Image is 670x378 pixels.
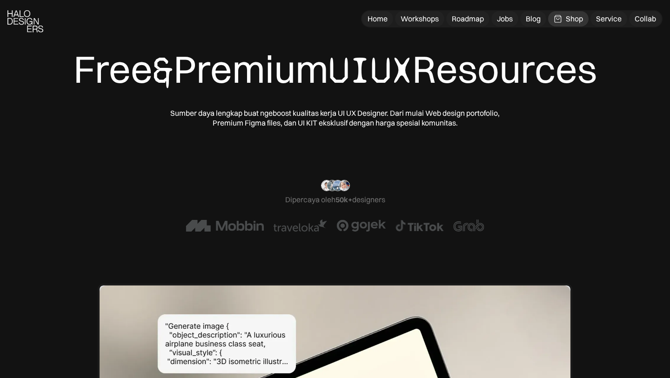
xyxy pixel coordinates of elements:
a: Service [590,11,627,27]
div: Blog [526,14,541,24]
div: Collab [635,14,656,24]
div: Dipercaya oleh designers [285,195,385,205]
div: Sumber daya lengkap buat ngeboost kualitas kerja UI UX Designer. Dari mulai Web design portofolio... [167,108,502,128]
a: Blog [520,11,546,27]
div: Shop [566,14,583,24]
span: & [153,47,174,93]
div: Jobs [497,14,513,24]
div: Home [368,14,388,24]
div: Workshops [401,14,439,24]
div: Roadmap [452,14,484,24]
a: Shop [548,11,589,27]
div: Service [596,14,622,24]
span: 50k+ [335,195,352,204]
a: Jobs [491,11,518,27]
a: Home [362,11,393,27]
a: Collab [629,11,662,27]
span: UIUX [328,47,412,93]
a: Roadmap [446,11,489,27]
div: Free Premium Resources [74,46,597,93]
a: Workshops [395,11,444,27]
